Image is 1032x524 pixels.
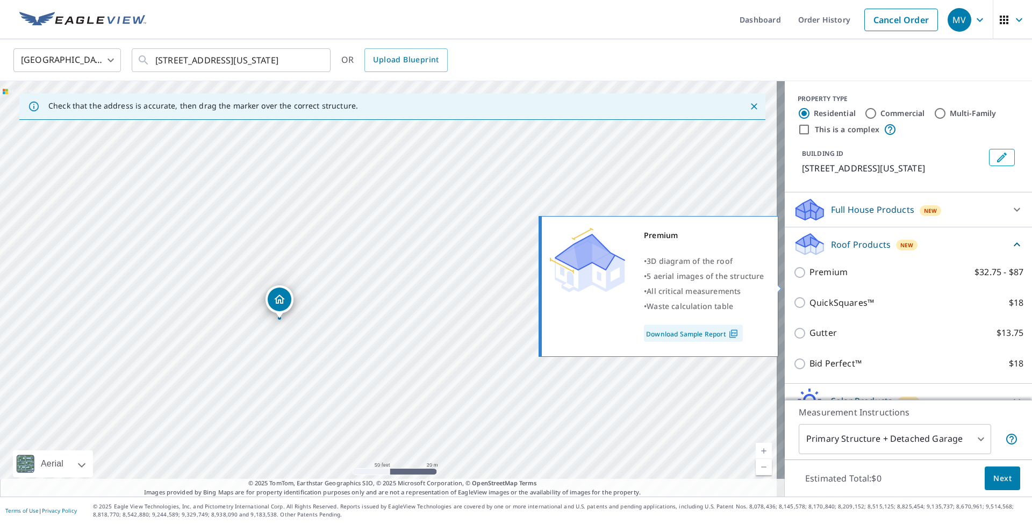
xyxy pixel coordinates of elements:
p: $18 [1009,357,1023,370]
p: Solar Products [831,394,892,407]
p: Bid Perfect™ [809,357,862,370]
div: Dropped pin, building 1, Residential property, 1227 Washington Ave Carnegie, PA 15106 [266,285,293,319]
div: OR [341,48,448,72]
span: New [902,398,915,406]
div: • [644,254,764,269]
p: Full House Products [831,203,914,216]
p: $32.75 - $87 [974,265,1023,279]
a: Cancel Order [864,9,938,31]
span: Waste calculation table [647,301,733,311]
span: All critical measurements [647,286,741,296]
a: Current Level 19, Zoom In [756,443,772,459]
div: PROPERTY TYPE [798,94,1019,104]
p: $18 [1009,296,1023,310]
div: • [644,299,764,314]
span: New [900,241,914,249]
div: Aerial [38,450,67,477]
p: Gutter [809,326,837,340]
button: Next [985,466,1020,491]
a: Download Sample Report [644,325,743,342]
span: Your report will include the primary structure and a detached garage if one exists. [1005,433,1018,446]
label: Residential [814,108,856,119]
div: Premium [644,228,764,243]
a: Terms [519,479,537,487]
p: © 2025 Eagle View Technologies, Inc. and Pictometry International Corp. All Rights Reserved. Repo... [93,503,1027,519]
div: Primary Structure + Detached Garage [799,424,991,454]
a: OpenStreetMap [472,479,517,487]
p: BUILDING ID [802,149,843,158]
p: Estimated Total: $0 [797,466,890,490]
a: Privacy Policy [42,507,77,514]
p: Premium [809,265,848,279]
button: Edit building 1 [989,149,1015,166]
a: Upload Blueprint [364,48,447,72]
p: Check that the address is accurate, then drag the marker over the correct structure. [48,101,358,111]
img: Premium [550,228,625,292]
p: Roof Products [831,238,891,251]
button: Close [747,99,761,113]
a: Current Level 19, Zoom Out [756,459,772,475]
span: © 2025 TomTom, Earthstar Geographics SIO, © 2025 Microsoft Corporation, © [248,479,537,488]
div: • [644,269,764,284]
div: Solar ProductsNew [793,388,1023,414]
a: Terms of Use [5,507,39,514]
p: QuickSquares™ [809,296,874,310]
span: Next [993,472,1012,485]
div: Aerial [13,450,93,477]
div: Roof ProductsNew [793,232,1023,257]
span: New [924,206,937,215]
p: | [5,507,77,514]
input: Search by address or latitude-longitude [155,45,309,75]
span: Upload Blueprint [373,53,439,67]
span: 3D diagram of the roof [647,256,733,266]
label: Multi-Family [950,108,997,119]
div: Full House ProductsNew [793,197,1023,222]
label: Commercial [880,108,925,119]
div: [GEOGRAPHIC_DATA] [13,45,121,75]
p: [STREET_ADDRESS][US_STATE] [802,162,985,175]
div: MV [948,8,971,32]
label: This is a complex [815,124,879,135]
img: EV Logo [19,12,146,28]
img: Pdf Icon [726,329,741,339]
span: 5 aerial images of the structure [647,271,764,281]
p: Measurement Instructions [799,406,1018,419]
div: • [644,284,764,299]
p: $13.75 [997,326,1023,340]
